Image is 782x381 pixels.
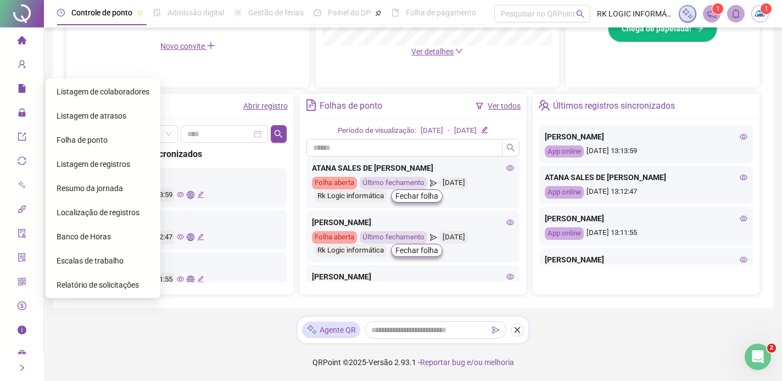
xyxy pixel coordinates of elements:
span: pushpin [375,10,382,16]
span: clock-circle [57,9,65,16]
sup: 1 [712,3,723,14]
span: search [274,130,283,138]
span: file-text [305,99,317,111]
a: Ver detalhes down [411,47,463,56]
div: Atana Sales De Alecrim [79,216,281,228]
span: filter [476,102,483,110]
div: [PERSON_NAME] [545,212,747,225]
div: Folha aberta [312,177,357,189]
a: Abrir registro [243,102,288,110]
span: send [430,231,437,244]
span: dashboard [314,9,321,16]
span: 1 [716,5,720,13]
span: close [513,326,521,334]
span: home [18,31,26,53]
span: user-add [18,55,26,77]
span: Ver detalhes [411,47,454,56]
span: file [18,79,26,101]
div: ATANA SALES DE [PERSON_NAME] [312,162,515,174]
span: plus [206,41,215,50]
span: notification [707,9,717,19]
button: Fechar folha [391,189,443,203]
div: Último fechamento [360,177,427,189]
a: Ver todos [488,102,521,110]
span: Versão [368,358,393,367]
span: eye [506,218,514,226]
span: global [187,233,194,240]
span: Fechar folha [395,244,438,256]
span: info-circle [18,321,26,343]
div: App online [545,186,584,199]
span: Localização de registros [57,208,139,217]
div: Agente QR [302,322,360,338]
img: sparkle-icon.fc2bf0ac1784a2077858766a79e2daf3.svg [682,8,694,20]
span: pushpin [137,10,143,16]
span: search [506,143,515,152]
button: Fechar folha [391,244,443,257]
div: Últimos registros sincronizados [553,97,675,115]
div: Período de visualização: [338,125,416,137]
div: [PERSON_NAME] [79,173,281,186]
div: [DATE] 13:12:47 [545,186,747,199]
div: [PERSON_NAME] [545,254,747,266]
div: Folhas de ponto [320,97,382,115]
span: edit [197,276,204,283]
div: [PERSON_NAME] [79,258,281,270]
div: App online [545,227,584,240]
span: Listagem de atrasos [57,111,126,120]
span: dollar [18,296,26,318]
div: Último fechamento [360,231,427,244]
span: export [18,127,26,149]
span: Relatório de solicitações [57,281,139,289]
span: search [576,10,584,18]
span: Banco de Horas [57,232,111,241]
span: RK LOGIC INFORMÁTICA [597,8,672,20]
div: - [448,125,450,137]
span: solution [18,248,26,270]
div: [DATE] 13:13:59 [545,145,747,158]
span: eye [740,215,747,222]
span: Folha de pagamento [406,8,476,17]
span: eye [506,164,514,172]
span: Resumo da jornada [57,184,123,193]
div: ATANA SALES DE [PERSON_NAME] [545,171,747,183]
div: [DATE] [421,125,443,137]
span: Escalas de trabalho [57,256,124,265]
div: Rk Logic informática [315,244,387,257]
div: [DATE] 13:11:55 [545,227,747,240]
span: global [187,191,194,198]
span: eye [740,133,747,141]
span: global [187,276,194,283]
span: eye [740,256,747,264]
img: sparkle-icon.fc2bf0ac1784a2077858766a79e2daf3.svg [306,324,317,335]
div: [PERSON_NAME] [312,216,515,228]
span: edit [481,126,488,133]
span: team [538,99,550,111]
div: [PERSON_NAME] [545,131,747,143]
span: Listagem de registros [57,160,130,169]
span: eye [740,173,747,181]
span: send [492,326,500,334]
div: Últimos registros sincronizados [77,147,282,161]
span: Chega de papelada! [622,23,691,35]
div: Folha aberta [312,231,357,244]
img: 18191 [752,5,768,22]
span: Controle de ponto [71,8,132,17]
span: Reportar bug e/ou melhoria [420,358,514,367]
span: Listagem de colaboradores [57,87,149,96]
span: down [455,47,463,55]
span: Folha de ponto [57,136,108,144]
span: arrow-right [696,25,703,32]
div: App online [545,145,584,158]
span: qrcode [18,272,26,294]
span: gift [18,345,26,367]
span: file-done [153,9,161,16]
sup: Atualize o seu contato no menu Meus Dados [761,3,772,14]
div: [DATE] [440,177,468,189]
span: 2 [767,344,776,352]
span: api [18,200,26,222]
span: right [18,364,26,372]
span: sync [18,152,26,173]
div: [DATE] [454,125,477,137]
span: Fechar folha [395,190,438,202]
